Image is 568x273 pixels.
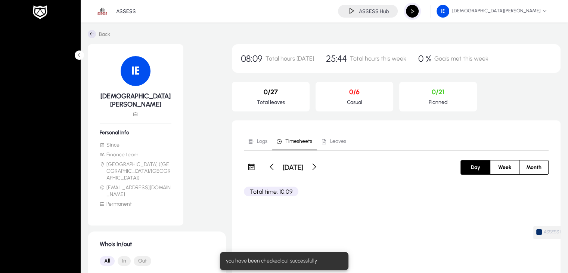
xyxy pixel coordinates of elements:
[257,139,267,144] span: Logs
[283,163,303,172] h3: [DATE]
[405,88,471,96] p: 0/21
[100,201,171,208] li: Permanent
[434,55,488,62] span: Goals met this week
[330,139,346,144] span: Leaves
[359,8,389,15] h4: ASSESS Hub
[100,254,214,269] mat-button-toggle-group: Font Style
[494,160,516,174] span: Week
[437,5,547,18] span: [DEMOGRAPHIC_DATA][PERSON_NAME]
[121,56,150,86] img: 104.png
[100,142,171,148] li: Since
[326,53,347,64] span: 25:44
[322,99,387,105] p: Casual
[238,88,304,96] p: 0/27
[317,132,351,150] a: Leaves
[220,252,345,270] div: you have been checked out successfully
[100,240,214,248] h1: Who's In/out
[100,161,171,181] li: [GEOGRAPHIC_DATA] ([GEOGRAPHIC_DATA]/[GEOGRAPHIC_DATA])
[266,55,314,62] span: Total hours [DATE]
[461,160,490,174] button: Day
[437,5,449,18] img: 104.png
[116,8,136,15] p: ASSESS
[490,160,519,174] button: Week
[244,187,298,196] p: Total time: 10:09
[100,92,171,108] h5: [DEMOGRAPHIC_DATA][PERSON_NAME]
[88,30,110,38] a: Back
[466,160,485,174] span: Day
[100,129,171,136] h6: Personal Info
[322,88,387,96] p: 0/6
[522,160,546,174] span: Month
[100,151,171,158] li: Finance team
[238,99,304,105] p: Total leaves
[519,160,548,174] button: Month
[134,256,151,266] button: Out
[95,4,109,18] img: 1.png
[350,55,406,62] span: Total hours this week
[285,139,312,144] span: Timesheets
[31,4,49,20] img: white-logo.png
[405,99,471,105] p: Planned
[431,4,553,18] button: [DEMOGRAPHIC_DATA][PERSON_NAME]
[241,53,263,64] span: 08:09
[272,132,317,150] a: Timesheets
[244,132,272,150] a: Logs
[418,53,431,64] span: 0 %
[100,256,115,266] button: All
[118,256,131,266] button: In
[100,184,171,198] li: [EMAIL_ADDRESS][DOMAIN_NAME]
